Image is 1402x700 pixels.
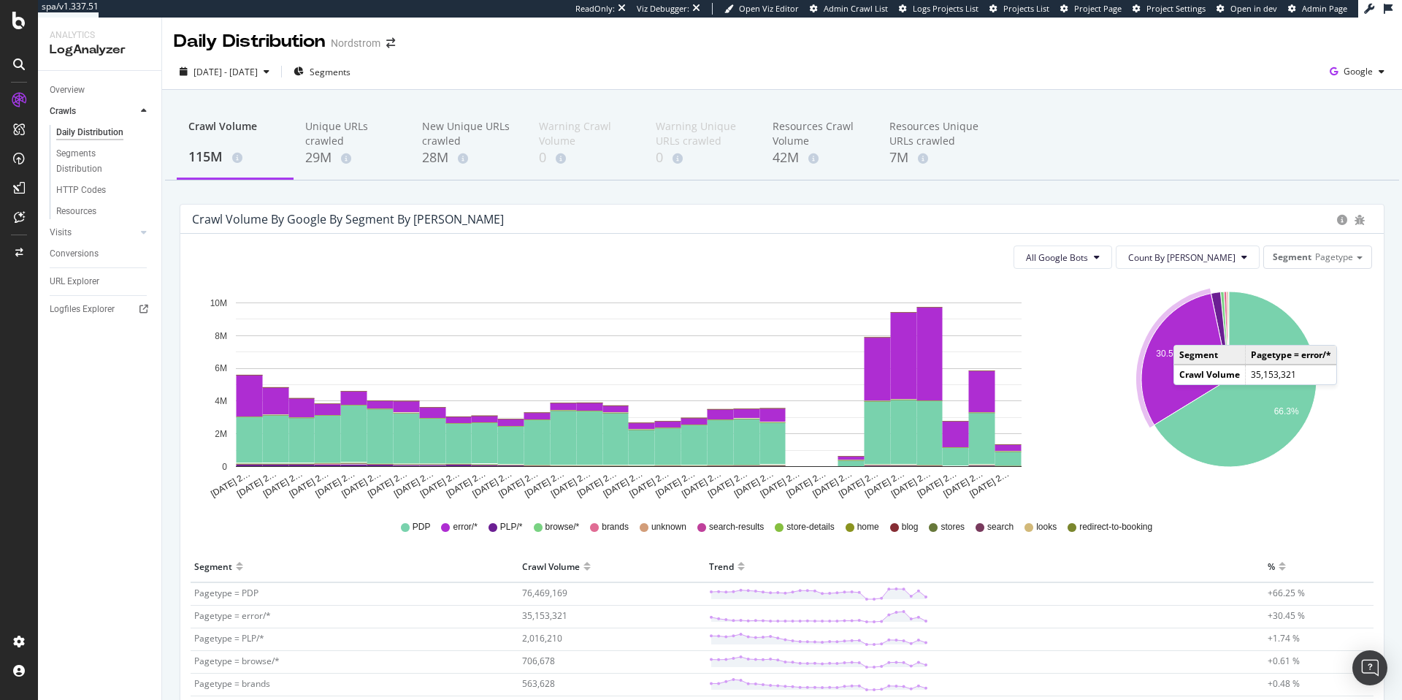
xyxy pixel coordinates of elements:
button: Segments [288,60,356,83]
div: URL Explorer [50,274,99,289]
button: Count By [PERSON_NAME] [1116,246,1260,269]
div: Warning Unique URLs crawled [656,119,749,148]
div: bug [1355,215,1365,225]
div: Resources Unique URLs crawled [889,119,983,148]
div: 29M [305,148,399,167]
span: stores [941,521,965,533]
button: Google [1324,60,1390,83]
text: 2M [215,429,227,439]
a: Project Settings [1133,3,1206,15]
span: Count By Day [1128,251,1236,264]
a: Open in dev [1217,3,1277,15]
div: Unique URLs crawled [305,119,399,148]
span: Admin Page [1302,3,1347,14]
span: Projects List [1003,3,1049,14]
a: Admin Crawl List [810,3,888,15]
span: search-results [709,521,764,533]
span: browse/* [545,521,580,533]
a: Logfiles Explorer [50,302,151,317]
text: 8M [215,331,227,341]
div: Crawls [50,104,76,119]
span: looks [1036,521,1057,533]
span: store-details [786,521,834,533]
span: Google [1344,65,1373,77]
text: 66.3% [1274,407,1299,417]
div: Conversions [50,246,99,262]
a: Overview [50,83,151,98]
div: Segments Distribution [56,146,137,177]
div: Crawl Volume by google by Segment by [PERSON_NAME] [192,212,504,227]
a: Visits [50,225,137,240]
span: Segments [310,66,350,78]
div: HTTP Codes [56,183,106,198]
svg: A chart. [192,281,1065,500]
svg: A chart. [1088,281,1369,500]
span: Logs Projects List [913,3,978,14]
td: Pagetype = error/* [1246,346,1337,365]
a: Daily Distribution [56,125,151,140]
div: circle-info [1337,215,1347,225]
span: PLP/* [500,521,523,533]
a: Project Page [1060,3,1122,15]
div: Overview [50,83,85,98]
div: ReadOnly: [575,3,615,15]
div: Resources Crawl Volume [773,119,866,148]
span: 706,678 [522,655,555,667]
span: blog [902,521,919,533]
div: 7M [889,148,983,167]
span: Pagetype = browse/* [194,655,280,667]
div: Nordstrom [331,36,380,50]
div: Warning Crawl Volume [539,119,632,148]
span: redirect-to-booking [1079,521,1152,533]
text: 4M [215,396,227,406]
div: 115M [188,148,282,167]
a: HTTP Codes [56,183,151,198]
span: [DATE] - [DATE] [194,66,258,78]
td: Crawl Volume [1174,365,1246,384]
span: +1.74 % [1268,632,1300,644]
div: Crawl Volume [188,119,282,147]
div: Segment [194,555,232,578]
div: Daily Distribution [174,29,325,54]
span: Admin Crawl List [824,3,888,14]
span: unknown [651,521,686,533]
span: Open in dev [1230,3,1277,14]
span: Pagetype [1315,251,1353,263]
span: home [857,521,879,533]
text: 30.5% [1156,349,1181,359]
div: Open Intercom Messenger [1352,650,1387,685]
span: brands [602,521,629,533]
text: 10M [210,298,227,308]
span: 76,469,169 [522,587,567,599]
span: Segment [1273,251,1311,263]
span: search [987,521,1014,533]
a: Logs Projects List [899,3,978,15]
span: 563,628 [522,677,555,690]
span: Project Settings [1146,3,1206,14]
td: 35,153,321 [1246,365,1337,384]
text: 6M [215,364,227,374]
div: Trend [709,555,734,578]
span: Project Page [1074,3,1122,14]
div: 0 [656,148,749,167]
div: % [1268,555,1275,578]
div: 0 [539,148,632,167]
div: 28M [422,148,516,167]
span: Pagetype = PDP [194,587,258,599]
div: Resources [56,204,96,219]
span: PDP [413,521,431,533]
span: Pagetype = PLP/* [194,632,264,644]
div: Crawl Volume [522,555,580,578]
div: Viz Debugger: [637,3,689,15]
span: 2,016,210 [522,632,562,644]
div: Logfiles Explorer [50,302,115,317]
a: URL Explorer [50,274,151,289]
span: All Google Bots [1026,251,1088,264]
span: +0.48 % [1268,677,1300,690]
span: 35,153,321 [522,609,567,622]
a: Resources [56,204,151,219]
a: Open Viz Editor [724,3,799,15]
button: [DATE] - [DATE] [174,60,275,83]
